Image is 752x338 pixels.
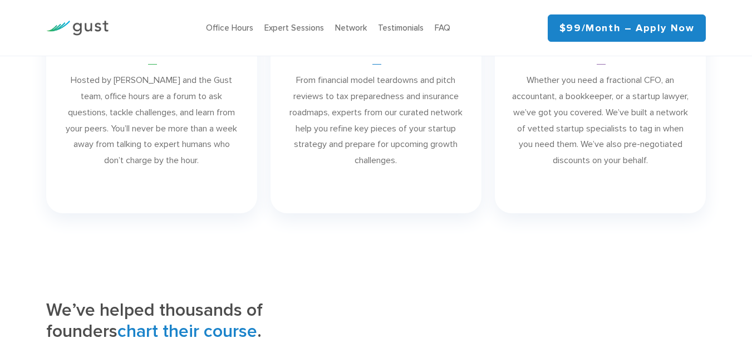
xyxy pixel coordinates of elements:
[548,14,706,42] a: $99/month – Apply Now
[264,23,324,33] a: Expert Sessions
[435,23,450,33] a: FAQ
[206,23,253,33] a: Office Hours
[378,23,424,33] a: Testimonials
[335,23,367,33] a: Network
[46,21,109,36] img: Gust Logo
